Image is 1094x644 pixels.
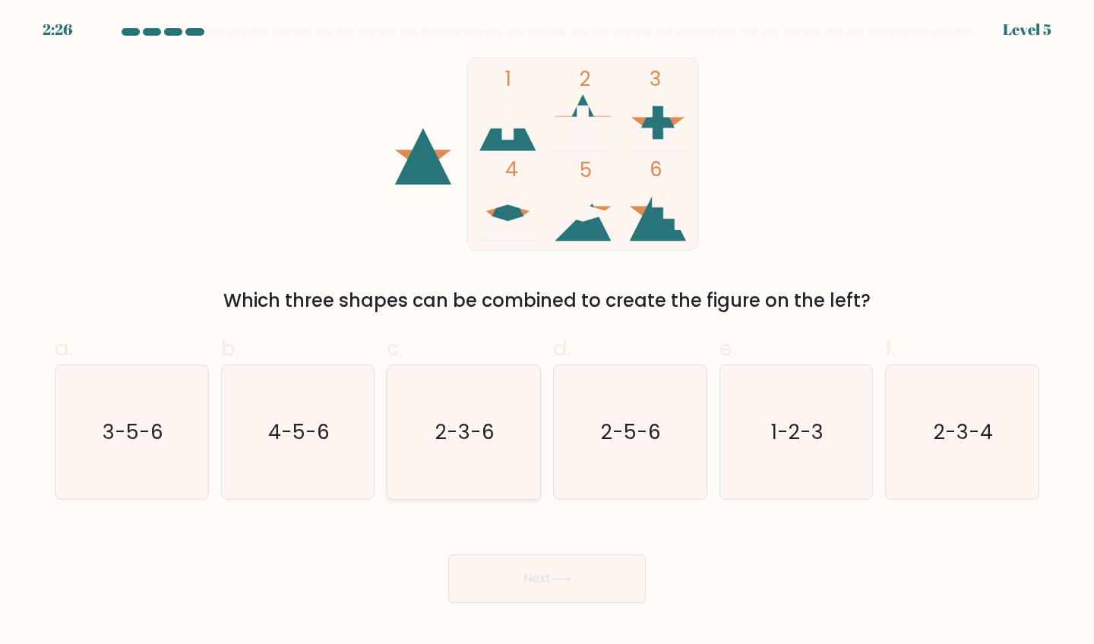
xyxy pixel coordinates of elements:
div: Which three shapes can be combined to create the figure on the left? [64,287,1030,314]
tspan: 5 [580,156,593,184]
text: 1-2-3 [771,418,824,446]
tspan: 2 [580,65,591,93]
span: e. [719,333,736,363]
span: f. [885,333,896,363]
div: 2:26 [43,18,72,41]
tspan: 1 [505,65,511,93]
text: 2-3-6 [435,418,495,446]
tspan: 4 [505,156,518,184]
span: b. [221,333,239,363]
tspan: 6 [650,156,662,184]
text: 2-5-6 [602,418,662,446]
tspan: 3 [650,65,661,93]
button: Next [448,554,646,603]
span: d. [553,333,571,363]
text: 2-3-4 [934,418,993,446]
span: c. [387,333,403,363]
text: 3-5-6 [103,418,163,446]
div: Level 5 [1003,18,1051,41]
text: 4-5-6 [268,418,330,446]
span: a. [55,333,73,363]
